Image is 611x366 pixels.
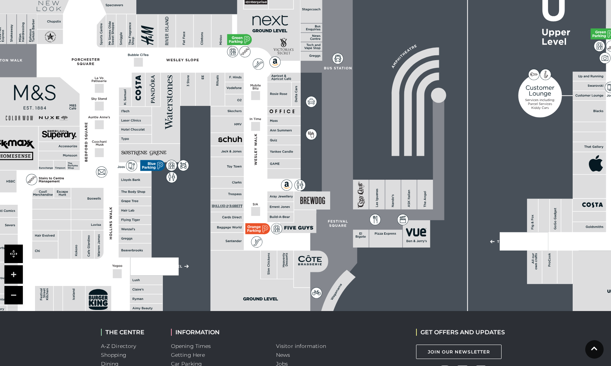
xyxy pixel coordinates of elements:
a: Join Our Newsletter [416,345,502,359]
h2: INFORMATION [171,329,265,336]
h2: THE CENTRE [101,329,160,336]
a: Opening Times [171,343,211,349]
a: News [276,352,290,358]
a: Visitor information [276,343,326,349]
a: Shopping [101,352,126,358]
a: A-Z Directory [101,343,136,349]
h2: GET OFFERS AND UPDATES [416,329,505,336]
a: Getting Here [171,352,205,358]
